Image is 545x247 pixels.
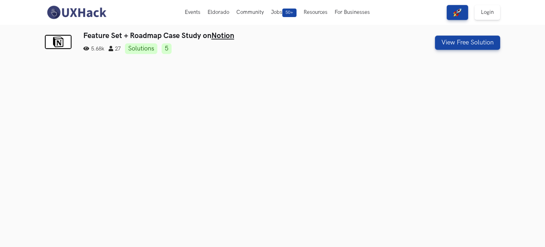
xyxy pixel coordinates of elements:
span: 27 [109,46,121,52]
h3: Feature Set + Roadmap Case Study on [83,31,385,40]
span: 50+ [282,9,297,17]
a: 5 [162,43,172,54]
a: Login [475,5,500,20]
img: UXHack-logo.png [45,5,108,20]
img: rocket [453,8,462,17]
button: View Free Solution [435,36,500,50]
img: Notion logo [45,35,72,49]
span: 5.68k [83,46,104,52]
a: Solutions [125,43,157,54]
a: Notion [211,31,234,40]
